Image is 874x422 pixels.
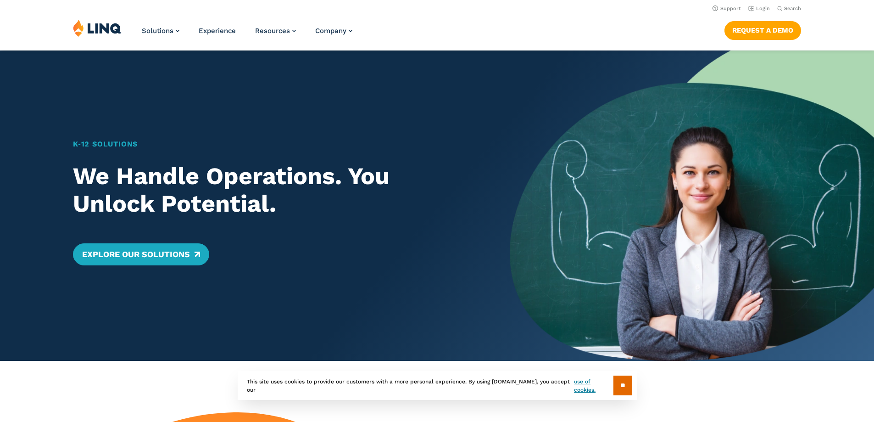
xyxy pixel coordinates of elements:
[724,19,801,39] nav: Button Navigation
[238,371,637,400] div: This site uses cookies to provide our customers with a more personal experience. By using [DOMAIN...
[510,51,874,361] img: Home Banner
[574,377,613,394] a: use of cookies.
[73,243,209,265] a: Explore Our Solutions
[73,139,474,150] h1: K‑12 Solutions
[142,19,352,50] nav: Primary Navigation
[315,27,346,35] span: Company
[73,19,122,37] img: LINQ | K‑12 Software
[777,5,801,12] button: Open Search Bar
[255,27,290,35] span: Resources
[142,27,173,35] span: Solutions
[255,27,296,35] a: Resources
[315,27,352,35] a: Company
[784,6,801,11] span: Search
[713,6,741,11] a: Support
[73,163,474,218] h2: We Handle Operations. You Unlock Potential.
[142,27,179,35] a: Solutions
[724,21,801,39] a: Request a Demo
[199,27,236,35] a: Experience
[748,6,770,11] a: Login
